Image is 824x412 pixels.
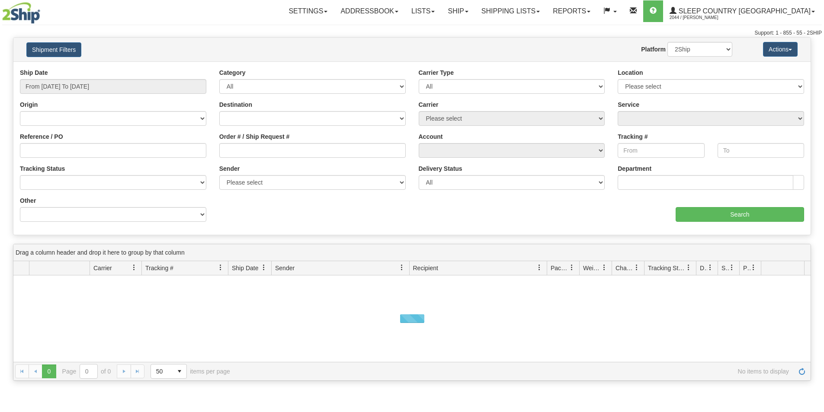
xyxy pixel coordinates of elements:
[20,132,63,141] label: Reference / PO
[618,132,648,141] label: Tracking #
[256,260,271,275] a: Ship Date filter column settings
[419,132,443,141] label: Account
[564,260,579,275] a: Packages filter column settings
[629,260,644,275] a: Charge filter column settings
[804,162,823,250] iframe: chat widget
[232,264,258,272] span: Ship Date
[405,0,441,22] a: Lists
[219,164,240,173] label: Sender
[127,260,141,275] a: Carrier filter column settings
[721,264,729,272] span: Shipment Issues
[618,143,704,158] input: From
[151,364,230,379] span: items per page
[93,264,112,272] span: Carrier
[219,68,246,77] label: Category
[763,42,798,57] button: Actions
[145,264,173,272] span: Tracking #
[670,13,734,22] span: 2044 / [PERSON_NAME]
[62,364,111,379] span: Page of 0
[475,0,546,22] a: Shipping lists
[546,0,597,22] a: Reports
[394,260,409,275] a: Sender filter column settings
[20,164,65,173] label: Tracking Status
[20,68,48,77] label: Ship Date
[618,100,639,109] label: Service
[173,364,186,378] span: select
[419,100,439,109] label: Carrier
[413,264,438,272] span: Recipient
[213,260,228,275] a: Tracking # filter column settings
[219,132,290,141] label: Order # / Ship Request #
[663,0,821,22] a: Sleep Country [GEOGRAPHIC_DATA] 2044 / [PERSON_NAME]
[597,260,612,275] a: Weight filter column settings
[746,260,761,275] a: Pickup Status filter column settings
[703,260,718,275] a: Delivery Status filter column settings
[795,364,809,378] a: Refresh
[275,264,295,272] span: Sender
[334,0,405,22] a: Addressbook
[20,196,36,205] label: Other
[677,7,811,15] span: Sleep Country [GEOGRAPHIC_DATA]
[618,68,643,77] label: Location
[13,244,811,261] div: grid grouping header
[618,164,651,173] label: Department
[2,2,40,24] img: logo2044.jpg
[20,100,38,109] label: Origin
[725,260,739,275] a: Shipment Issues filter column settings
[616,264,634,272] span: Charge
[26,42,81,57] button: Shipment Filters
[219,100,252,109] label: Destination
[700,264,707,272] span: Delivery Status
[419,68,454,77] label: Carrier Type
[419,164,462,173] label: Delivery Status
[718,143,804,158] input: To
[641,45,666,54] label: Platform
[441,0,475,22] a: Ship
[42,364,56,378] span: Page 0
[156,367,167,376] span: 50
[681,260,696,275] a: Tracking Status filter column settings
[532,260,547,275] a: Recipient filter column settings
[743,264,750,272] span: Pickup Status
[583,264,601,272] span: Weight
[551,264,569,272] span: Packages
[151,364,187,379] span: Page sizes drop down
[648,264,686,272] span: Tracking Status
[282,0,334,22] a: Settings
[676,207,804,222] input: Search
[242,368,789,375] span: No items to display
[2,29,822,37] div: Support: 1 - 855 - 55 - 2SHIP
